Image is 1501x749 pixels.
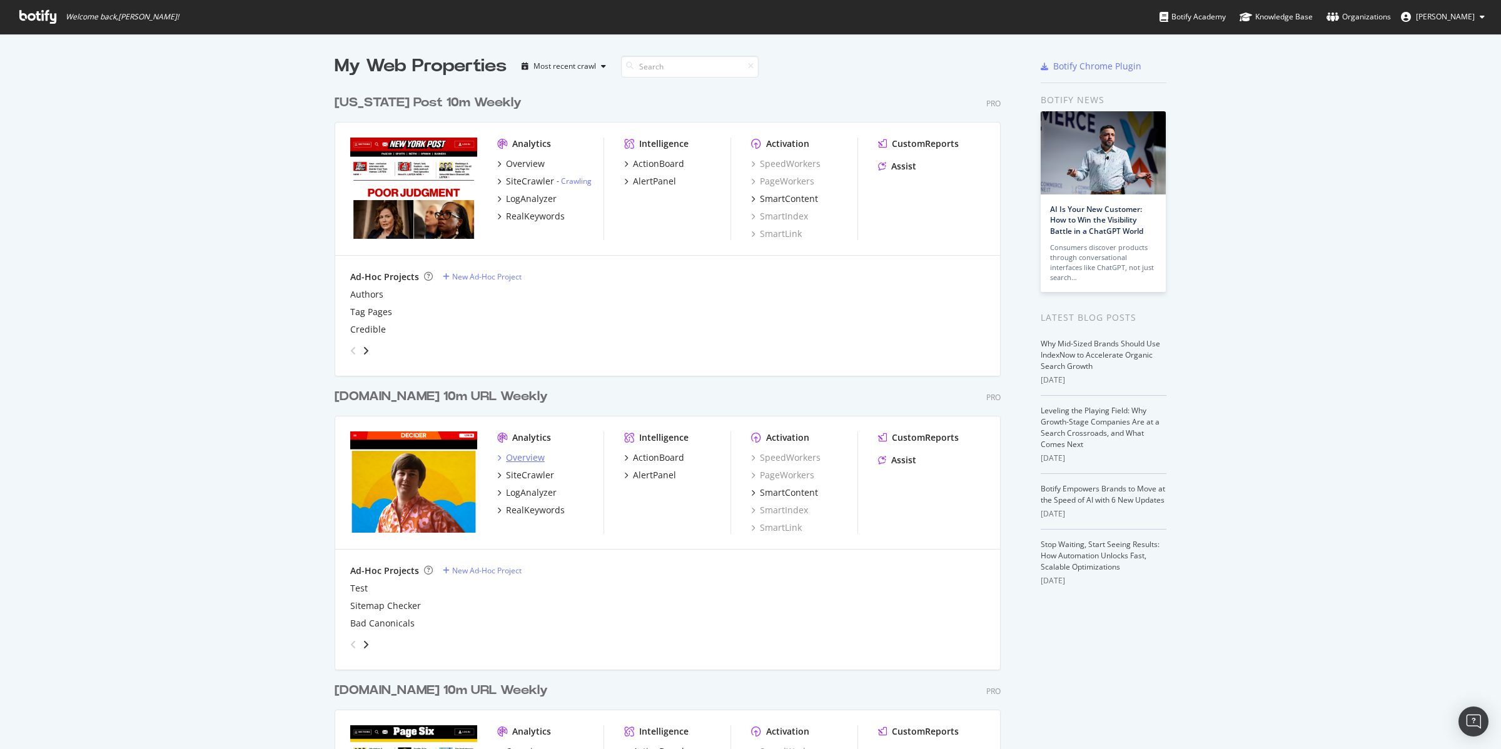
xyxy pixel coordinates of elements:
[512,725,551,738] div: Analytics
[66,12,179,22] span: Welcome back, [PERSON_NAME] !
[1050,243,1156,283] div: Consumers discover products through conversational interfaces like ChatGPT, not just search…
[892,725,959,738] div: CustomReports
[624,469,676,481] a: AlertPanel
[350,582,368,595] a: Test
[639,138,689,150] div: Intelligence
[1041,60,1141,73] a: Botify Chrome Plugin
[1160,11,1226,23] div: Botify Academy
[633,469,676,481] div: AlertPanel
[624,175,676,188] a: AlertPanel
[443,271,522,282] a: New Ad-Hoc Project
[512,138,551,150] div: Analytics
[766,138,809,150] div: Activation
[350,323,386,336] a: Credible
[760,486,818,499] div: SmartContent
[506,210,565,223] div: RealKeywords
[633,158,684,170] div: ActionBoard
[1041,483,1165,505] a: Botify Empowers Brands to Move at the Speed of AI with 6 New Updates
[1041,93,1166,107] div: Botify news
[878,431,959,444] a: CustomReports
[878,725,959,738] a: CustomReports
[506,504,565,516] div: RealKeywords
[533,63,596,70] div: Most recent crawl
[452,565,522,576] div: New Ad-Hoc Project
[1416,11,1475,22] span: Brendan O'Connell
[350,288,383,301] a: Authors
[345,635,361,655] div: angle-left
[335,681,548,700] div: [DOMAIN_NAME] 10m URL Weekly
[986,686,1001,696] div: Pro
[497,193,557,205] a: LogAnalyzer
[497,504,565,516] a: RealKeywords
[350,431,477,533] img: www.Decider.com
[335,94,527,112] a: [US_STATE] Post 10m Weekly
[1041,453,1166,464] div: [DATE]
[350,306,392,318] div: Tag Pages
[751,158,821,170] a: SpeedWorkers
[891,454,916,466] div: Assist
[878,138,959,150] a: CustomReports
[443,565,522,576] a: New Ad-Hoc Project
[766,725,809,738] div: Activation
[506,451,545,464] div: Overview
[639,431,689,444] div: Intelligence
[506,158,545,170] div: Overview
[1041,338,1160,371] a: Why Mid-Sized Brands Should Use IndexNow to Accelerate Organic Search Growth
[1050,204,1143,236] a: AI Is Your New Customer: How to Win the Visibility Battle in a ChatGPT World
[986,98,1001,109] div: Pro
[878,160,916,173] a: Assist
[361,638,370,651] div: angle-right
[350,138,477,239] img: www.Nypost.com
[506,193,557,205] div: LogAnalyzer
[1458,706,1488,736] div: Open Intercom Messenger
[350,617,415,630] a: Bad Canonicals
[1041,575,1166,586] div: [DATE]
[497,451,545,464] a: Overview
[639,725,689,738] div: Intelligence
[1391,7,1495,27] button: [PERSON_NAME]
[361,344,370,357] div: angle-right
[892,431,959,444] div: CustomReports
[751,193,818,205] a: SmartContent
[633,175,676,188] div: AlertPanel
[751,504,808,516] a: SmartIndex
[1041,111,1166,194] img: AI Is Your New Customer: How to Win the Visibility Battle in a ChatGPT World
[512,431,551,444] div: Analytics
[506,486,557,499] div: LogAnalyzer
[506,175,554,188] div: SiteCrawler
[335,94,522,112] div: [US_STATE] Post 10m Weekly
[350,565,419,577] div: Ad-Hoc Projects
[497,469,554,481] a: SiteCrawler
[751,521,802,534] a: SmartLink
[621,56,759,78] input: Search
[335,388,553,406] a: [DOMAIN_NAME] 10m URL Weekly
[506,469,554,481] div: SiteCrawler
[497,486,557,499] a: LogAnalyzer
[497,158,545,170] a: Overview
[751,175,814,188] a: PageWorkers
[335,681,553,700] a: [DOMAIN_NAME] 10m URL Weekly
[986,392,1001,403] div: Pro
[892,138,959,150] div: CustomReports
[497,175,592,188] a: SiteCrawler- Crawling
[751,469,814,481] a: PageWorkers
[335,54,507,79] div: My Web Properties
[751,451,821,464] a: SpeedWorkers
[766,431,809,444] div: Activation
[624,158,684,170] a: ActionBoard
[751,486,818,499] a: SmartContent
[350,600,421,612] a: Sitemap Checker
[1041,375,1166,386] div: [DATE]
[751,210,808,223] a: SmartIndex
[497,210,565,223] a: RealKeywords
[1240,11,1313,23] div: Knowledge Base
